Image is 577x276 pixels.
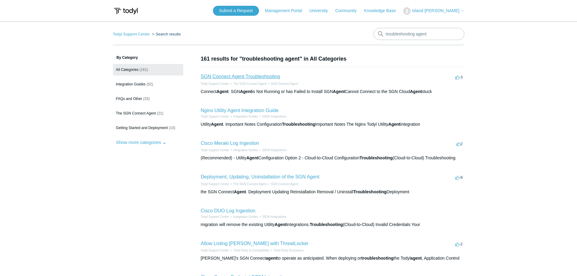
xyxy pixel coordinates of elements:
[258,114,286,119] li: SIEM Integrations
[113,78,183,90] a: Integration Guides (52)
[266,256,277,261] em: agent
[143,97,150,101] span: (33)
[201,255,464,261] div: [PERSON_NAME]'s SGN Connect to operate as anticipated. When deploying or the Todyl , Application ...
[403,7,464,15] button: Island [PERSON_NAME]
[233,115,258,118] a: Integration Guides
[201,121,464,128] div: Utility . Important Notes Configuration Important Notes The Nginx Todyl Utility integration
[201,108,279,113] a: Nginx Utility Agent Integration Guide
[267,182,298,186] li: SGN Connect Agent
[310,222,343,227] em: Troubleshooting
[113,108,183,119] a: The SGN Connect Agent (21)
[361,256,394,261] em: troubleshooting
[201,248,229,253] li: Todyl Support Center
[201,115,229,118] a: Todyl Support Center
[201,141,259,146] a: Cisco Meraki Log Ingestion
[233,182,267,186] a: The SGN Connect Agent
[388,122,400,127] em: Agent
[229,148,258,152] li: Integration Guides
[201,155,464,161] div: (Recommended) - Utility Configuration Option 2 - Cloud-to-Cloud Configuration (Cloud-to-Cloud) Tr...
[201,221,464,228] div: migration will remove the existing Utility integrations. (Cloud-to-Cloud) Invalid Credentials Your
[229,248,269,253] li: Third Party & Compatibility
[201,55,464,63] h1: 161 results for "troubleshooting agent" in All Categories
[113,122,183,134] a: Getting Started and Deployment (10)
[269,248,303,253] li: Third Party Exclusions
[258,214,286,219] li: SIEM Integrations
[233,249,269,252] a: Third Party & Compatibility
[201,249,229,252] a: Todyl Support Center
[282,122,315,127] em: Troubleshooting
[116,82,146,86] span: Integration Guides
[229,81,267,86] li: The SGN Connect Agent
[113,32,150,36] a: Todyl Support Center
[201,82,229,85] a: Todyl Support Center
[229,214,258,219] li: Integration Guides
[201,88,464,95] div: Connect . SGN is Not Running or has Failed to Install SGN Cannot Connect to the SGN Cloud stuck
[233,82,267,85] a: The SGN Connect Agent
[233,148,258,152] a: Integration Guides
[229,114,258,119] li: Integration Guides
[455,175,463,180] span: -8
[201,74,280,79] a: SGN Connect Agent Troubleshooting
[333,89,345,94] em: Agent
[201,81,229,86] li: Todyl Support Center
[116,68,139,72] span: All Categories
[151,32,181,36] li: Search results
[116,97,142,101] span: FAQs and Other
[113,64,183,75] a: All Categories (161)
[201,214,229,219] li: Todyl Support Center
[271,82,298,85] a: SGN Connect Agent
[455,242,463,246] span: -2
[258,148,286,152] li: SIEM Integrations
[373,28,464,40] input: Search
[201,182,229,186] a: Todyl Support Center
[229,182,267,186] li: The SGN Connect Agent
[113,5,139,17] img: Todyl Support Center Help Center home page
[246,155,258,160] em: Agent
[262,115,286,118] a: SIEM Integrations
[360,155,393,160] em: Troubleshooting
[364,8,402,14] a: Knowledge Base
[271,182,298,186] a: SGN Connect Agent
[456,141,463,146] span: 2
[262,148,286,152] a: SIEM Integrations
[410,89,422,94] em: Agent
[201,114,229,119] li: Todyl Support Center
[213,6,259,16] a: Submit a Request
[455,75,463,79] span: -3
[275,222,287,227] em: Agent
[113,137,169,148] button: Show more categories
[309,8,334,14] a: University
[410,256,422,261] em: agent
[412,8,459,13] span: Island [PERSON_NAME]
[116,111,156,115] span: The SGN Connect Agent
[217,89,229,94] em: Agent
[353,189,387,194] em: Troubleshooting
[113,93,183,105] a: FAQs and Other (33)
[169,126,175,130] span: (10)
[335,8,363,14] a: Community
[157,111,163,115] span: (21)
[240,89,252,94] em: Agent
[265,8,308,14] a: Management Portal
[140,68,148,72] span: (161)
[201,208,256,213] a: Cisco DUO Log Ingestion
[262,215,286,218] a: SIEM Integrations
[201,241,309,246] a: Allow Listing [PERSON_NAME] with ThreatLocker
[147,82,153,86] span: (52)
[113,55,183,60] h3: By Category
[211,122,223,127] em: Agent
[267,81,298,86] li: SGN Connect Agent
[274,249,303,252] a: Third Party Exclusions
[201,189,464,195] div: the SGN Connect . Deployment Updating Reinstallation Removal / Uninstall Deployment
[233,215,258,218] a: Integration Guides
[116,126,168,130] span: Getting Started and Deployment
[113,32,151,36] li: Todyl Support Center
[201,148,229,152] a: Todyl Support Center
[201,174,320,179] a: Deployment, Updating, Uninstallation of the SGN Agent
[201,215,229,218] a: Todyl Support Center
[234,189,246,194] em: Agent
